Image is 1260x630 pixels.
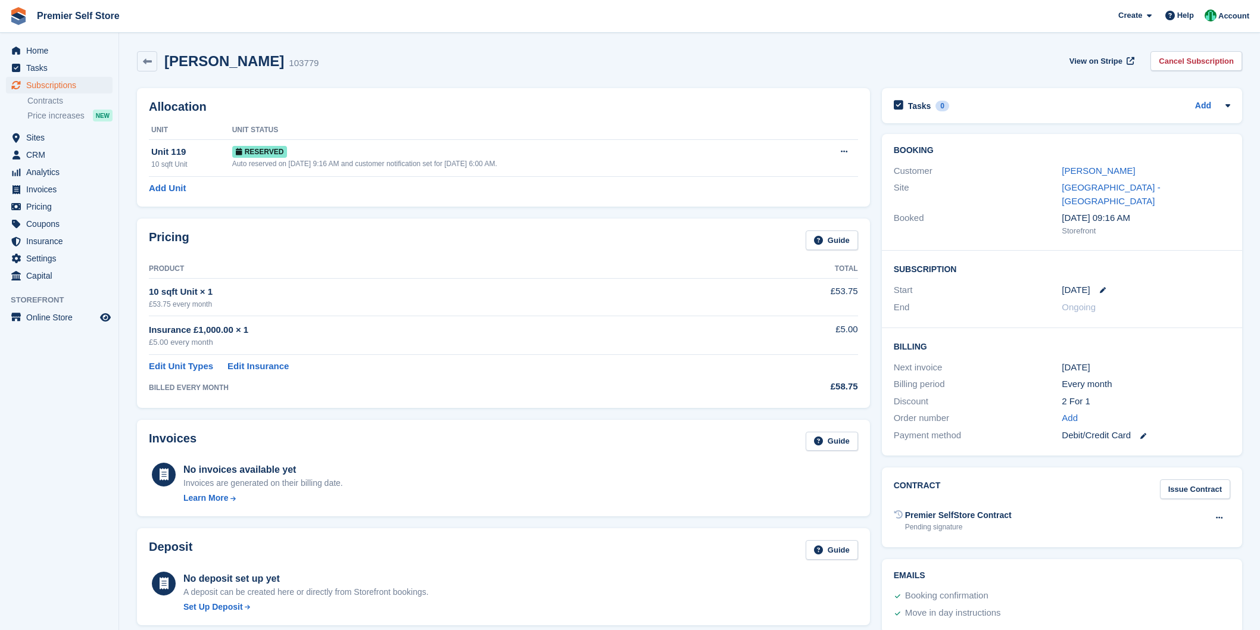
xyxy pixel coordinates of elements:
a: menu [6,77,113,93]
span: Analytics [26,164,98,180]
div: £53.75 every month [149,299,742,310]
div: [DATE] 09:16 AM [1062,211,1230,225]
a: menu [6,181,113,198]
div: Learn More [183,492,228,504]
div: End [894,301,1062,314]
h2: Booking [894,146,1230,155]
a: Price increases NEW [27,109,113,122]
h2: Tasks [908,101,931,111]
h2: Emails [894,571,1230,581]
a: Preview store [98,310,113,325]
div: Set Up Deposit [183,601,243,613]
span: Coupons [26,216,98,232]
a: menu [6,42,113,59]
a: menu [6,309,113,326]
div: 10 sqft Unit × 1 [149,285,742,299]
div: Order number [894,411,1062,425]
a: menu [6,164,113,180]
h2: Pricing [149,230,189,250]
th: Product [149,260,742,279]
th: Unit Status [232,121,804,140]
span: Account [1218,10,1249,22]
div: BILLED EVERY MONTH [149,382,742,393]
h2: Billing [894,340,1230,352]
div: Premier SelfStore Contract [905,509,1012,522]
p: A deposit can be created here or directly from Storefront bookings. [183,586,429,598]
div: £5.00 every month [149,336,742,348]
div: Booked [894,211,1062,236]
div: 0 [935,101,949,111]
span: View on Stripe [1069,55,1122,67]
div: Start [894,283,1062,297]
a: Add [1195,99,1211,113]
div: Auto reserved on [DATE] 9:16 AM and customer notification set for [DATE] 6:00 AM. [232,158,804,169]
div: £58.75 [742,380,857,394]
img: stora-icon-8386f47178a22dfd0bd8f6a31ec36ba5ce8667c1dd55bd0f319d3a0aa187defe.svg [10,7,27,25]
h2: Contract [894,479,941,499]
div: Unit 119 [151,145,232,159]
h2: Invoices [149,432,197,451]
a: Add [1062,411,1078,425]
div: 2 For 1 [1062,395,1230,408]
a: Add Unit [149,182,186,195]
a: menu [6,198,113,215]
a: Issue Contract [1160,479,1230,499]
span: Insurance [26,233,98,249]
div: Customer [894,164,1062,178]
a: [GEOGRAPHIC_DATA] - [GEOGRAPHIC_DATA] [1062,182,1160,206]
span: Invoices [26,181,98,198]
a: menu [6,146,113,163]
td: £53.75 [742,278,857,316]
a: Learn More [183,492,343,504]
span: Sites [26,129,98,146]
span: Help [1177,10,1194,21]
a: menu [6,60,113,76]
div: Pending signature [905,522,1012,532]
span: Ongoing [1062,302,1096,312]
a: menu [6,233,113,249]
a: Cancel Subscription [1150,51,1242,71]
div: Billing period [894,378,1062,391]
span: CRM [26,146,98,163]
th: Total [742,260,857,279]
img: Peter Pring [1205,10,1217,21]
div: Site [894,181,1062,208]
div: No deposit set up yet [183,572,429,586]
a: Set Up Deposit [183,601,429,613]
div: Invoices are generated on their billing date. [183,477,343,489]
td: £5.00 [742,316,857,355]
div: Next invoice [894,361,1062,375]
span: Online Store [26,309,98,326]
div: NEW [93,110,113,121]
span: Capital [26,267,98,284]
a: Guide [806,230,858,250]
span: Tasks [26,60,98,76]
div: Booking confirmation [905,589,988,603]
div: Payment method [894,429,1062,442]
a: [PERSON_NAME] [1062,166,1135,176]
div: Move in day instructions [905,606,1001,620]
span: Reserved [232,146,288,158]
h2: Deposit [149,540,192,560]
span: Home [26,42,98,59]
a: menu [6,250,113,267]
div: Debit/Credit Card [1062,429,1230,442]
a: View on Stripe [1065,51,1137,71]
a: Contracts [27,95,113,107]
div: Storefront [1062,225,1230,237]
a: menu [6,267,113,284]
span: Storefront [11,294,118,306]
div: Every month [1062,378,1230,391]
div: No invoices available yet [183,463,343,477]
span: Price increases [27,110,85,121]
div: 103779 [289,57,319,70]
span: Pricing [26,198,98,215]
a: menu [6,216,113,232]
div: [DATE] [1062,361,1230,375]
a: Premier Self Store [32,6,124,26]
th: Unit [149,121,232,140]
a: Guide [806,540,858,560]
h2: Allocation [149,100,858,114]
time: 2025-09-04 00:00:00 UTC [1062,283,1090,297]
a: Guide [806,432,858,451]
